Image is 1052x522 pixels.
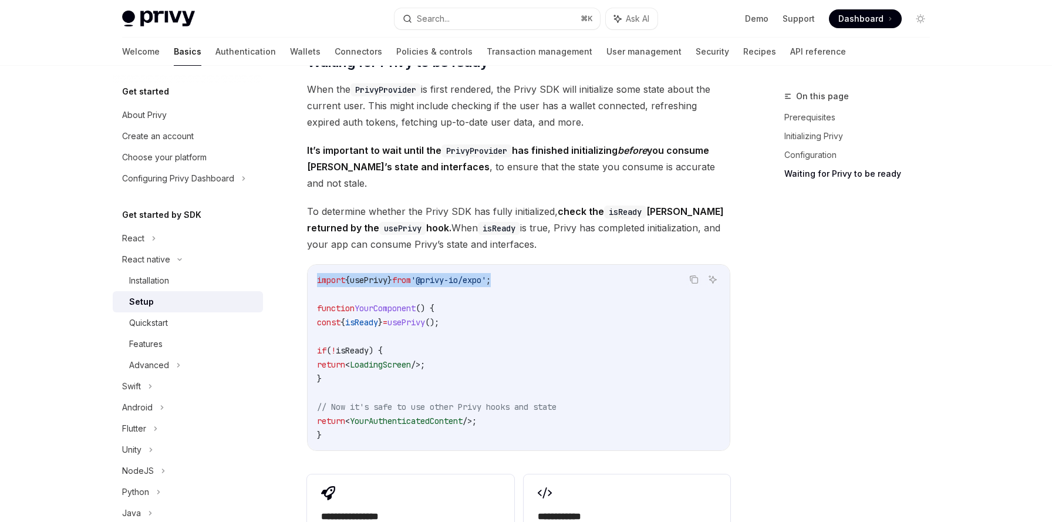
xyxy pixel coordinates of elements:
[122,485,149,499] div: Python
[113,126,263,147] a: Create an account
[686,272,702,287] button: Copy the contents from the code block
[113,291,263,312] a: Setup
[416,303,434,314] span: () {
[122,150,207,164] div: Choose your platform
[215,38,276,66] a: Authentication
[122,379,141,393] div: Swift
[122,208,201,222] h5: Get started by SDK
[122,443,141,457] div: Unity
[129,358,169,372] div: Advanced
[122,11,195,27] img: light logo
[307,81,730,130] span: When the is first rendered, the Privy SDK will initialize some state about the current user. This...
[290,38,321,66] a: Wallets
[387,317,425,328] span: usePrivy
[317,317,340,328] span: const
[383,317,387,328] span: =
[350,359,411,370] span: LoadingScreen
[331,345,336,356] span: !
[335,38,382,66] a: Connectors
[317,345,326,356] span: if
[122,252,170,267] div: React native
[378,317,383,328] span: }
[784,108,939,127] a: Prerequisites
[326,345,331,356] span: (
[345,275,350,285] span: {
[829,9,902,28] a: Dashboard
[743,38,776,66] a: Recipes
[606,8,657,29] button: Ask AI
[350,416,463,426] span: YourAuthenticatedContent
[911,9,930,28] button: Toggle dark mode
[122,129,194,143] div: Create an account
[838,13,884,25] span: Dashboard
[745,13,768,25] a: Demo
[355,303,416,314] span: YourComponent
[129,337,163,351] div: Features
[122,464,154,478] div: NodeJS
[307,142,730,191] span: , to ensure that the state you consume is accurate and not stale.
[345,416,350,426] span: <
[392,275,411,285] span: from
[113,312,263,334] a: Quickstart
[606,38,682,66] a: User management
[441,144,512,157] code: PrivyProvider
[336,345,369,356] span: isReady
[122,38,160,66] a: Welcome
[113,334,263,355] a: Features
[784,164,939,183] a: Waiting for Privy to be ready
[581,14,593,23] span: ⌘ K
[317,430,322,440] span: }
[345,317,378,328] span: isReady
[705,272,720,287] button: Ask AI
[129,295,154,309] div: Setup
[463,416,472,426] span: />
[317,303,355,314] span: function
[317,275,345,285] span: import
[113,147,263,168] a: Choose your platform
[478,222,520,235] code: isReady
[783,13,815,25] a: Support
[350,83,421,96] code: PrivyProvider
[417,12,450,26] div: Search...
[122,506,141,520] div: Java
[129,316,168,330] div: Quickstart
[396,38,473,66] a: Policies & controls
[369,345,383,356] span: ) {
[696,38,729,66] a: Security
[411,275,486,285] span: '@privy-io/expo'
[420,359,425,370] span: ;
[307,144,709,173] strong: It’s important to wait until the has finished initializing you consume [PERSON_NAME]’s state and ...
[379,222,426,235] code: usePrivy
[411,359,420,370] span: />
[122,422,146,436] div: Flutter
[122,85,169,99] h5: Get started
[626,13,649,25] span: Ask AI
[796,89,849,103] span: On this page
[122,231,144,245] div: React
[113,105,263,126] a: About Privy
[618,144,647,156] em: before
[604,206,646,218] code: isReady
[113,270,263,291] a: Installation
[784,146,939,164] a: Configuration
[790,38,846,66] a: API reference
[174,38,201,66] a: Basics
[387,275,392,285] span: }
[122,171,234,186] div: Configuring Privy Dashboard
[425,317,439,328] span: ();
[487,38,592,66] a: Transaction management
[129,274,169,288] div: Installation
[122,400,153,415] div: Android
[307,203,730,252] span: To determine whether the Privy SDK has fully initialized, When is true, Privy has completed initi...
[345,359,350,370] span: <
[472,416,477,426] span: ;
[784,127,939,146] a: Initializing Privy
[486,275,491,285] span: ;
[317,416,345,426] span: return
[350,275,387,285] span: usePrivy
[317,359,345,370] span: return
[317,373,322,384] span: }
[340,317,345,328] span: {
[317,402,557,412] span: // Now it's safe to use other Privy hooks and state
[122,108,167,122] div: About Privy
